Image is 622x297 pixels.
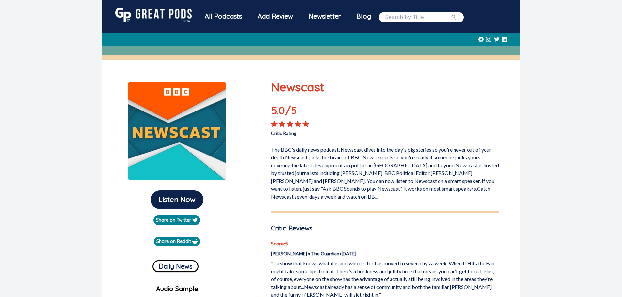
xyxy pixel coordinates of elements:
[385,13,451,21] input: Search by Title
[107,284,247,294] p: Audio Sample
[197,8,250,26] a: All Podcasts
[271,223,499,233] p: Critic Reviews
[349,8,379,25] a: Blog
[153,215,200,225] a: Share on Twitter
[271,78,499,96] p: Newscast
[301,8,349,25] div: Newsletter
[271,250,499,257] p: [PERSON_NAME] • The Guardian • [DATE]
[250,8,301,25] a: Add Review
[115,8,192,22] img: GreatPods
[271,240,499,247] p: Score: 5
[152,258,199,272] a: Daily News
[197,8,250,25] div: All Podcasts
[152,260,199,272] button: Daily News
[128,82,226,180] img: Newscast
[151,190,203,209] button: Listen Now
[154,237,200,246] a: Share on Reddit
[301,8,349,26] a: Newsletter
[271,102,317,121] p: 5.0 /5
[271,127,385,137] p: Critic Rating
[271,143,499,200] p: The BBC's daily news podcast, Newscast dives into the day's big stories so you're never out of yo...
